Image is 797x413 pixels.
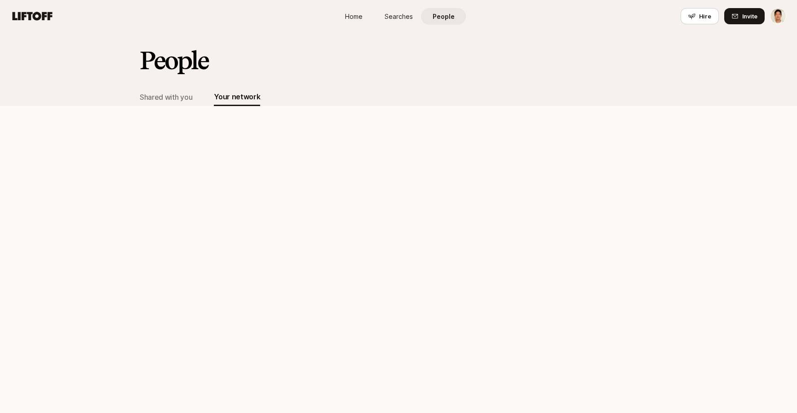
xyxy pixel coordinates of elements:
span: Searches [385,12,413,21]
a: Searches [376,8,421,25]
span: Home [345,12,363,21]
button: Your network [214,88,260,106]
span: Invite [742,12,757,21]
button: Jeremy Chen [770,8,786,24]
h2: People [140,47,208,74]
button: Shared with you [140,88,192,106]
span: People [433,12,455,21]
button: Hire [681,8,719,24]
a: Home [331,8,376,25]
div: Your network [214,91,260,102]
button: Invite [724,8,765,24]
a: People [421,8,466,25]
span: Hire [699,12,711,21]
img: Jeremy Chen [770,9,786,24]
div: Shared with you [140,91,192,103]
